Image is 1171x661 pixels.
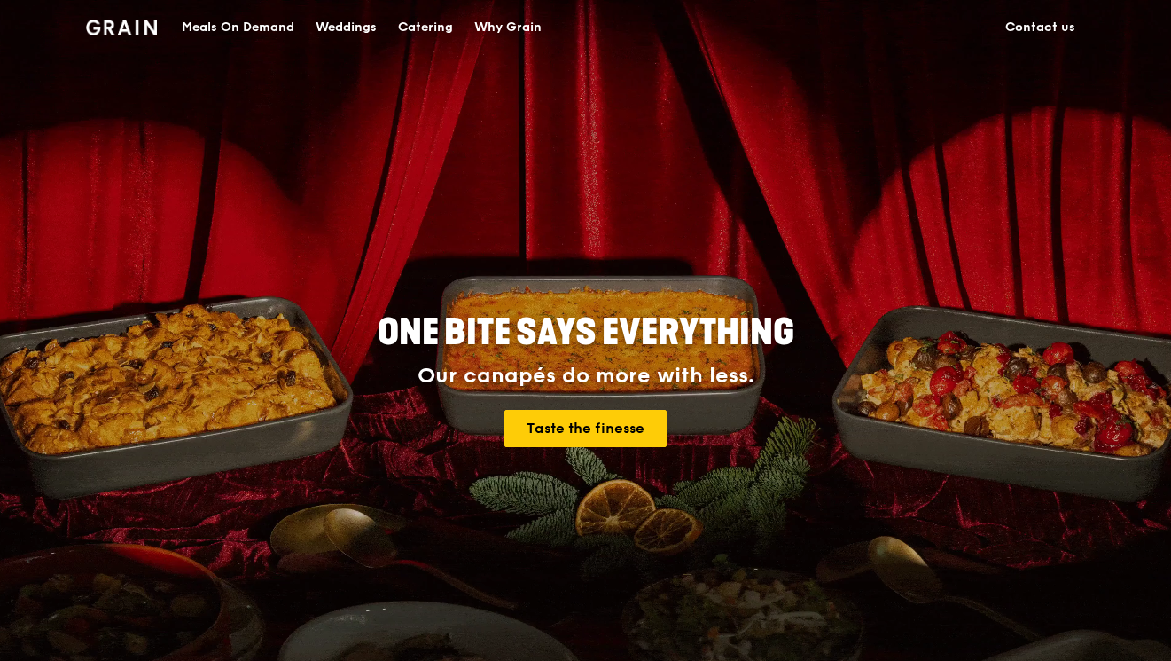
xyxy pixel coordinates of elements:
a: Catering [387,1,464,54]
div: Catering [398,1,453,54]
a: Taste the finesse [504,410,667,447]
a: Contact us [995,1,1086,54]
div: Our canapés do more with less. [267,364,905,389]
a: Weddings [305,1,387,54]
div: Weddings [316,1,377,54]
div: Why Grain [474,1,542,54]
span: ONE BITE SAYS EVERYTHING [378,311,794,354]
a: Why Grain [464,1,552,54]
img: Grain [86,20,158,35]
div: Meals On Demand [182,1,294,54]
